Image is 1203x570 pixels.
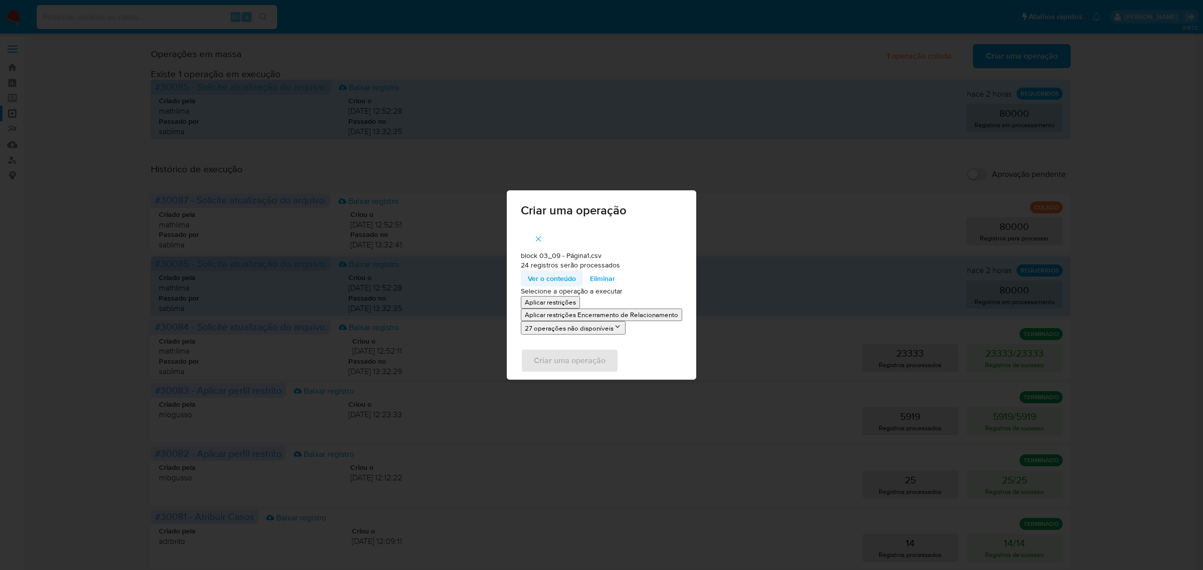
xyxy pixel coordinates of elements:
span: Eliminar [590,271,615,286]
p: Selecione a operação a executar [521,287,682,297]
p: 24 registros serão processados [521,260,682,270]
p: Aplicar restrições Encerramento de Relacionamento [525,310,678,320]
span: Ver o conteúdo [528,271,576,286]
button: 27 operações não disponíveis [521,321,626,335]
p: Aplicar restrições [525,298,576,307]
p: block 03_09 - Página1.csv [521,251,682,261]
button: Aplicar restrições [521,296,580,309]
span: Criar uma operação [521,204,682,216]
button: Eliminar [583,270,622,287]
button: Ver o conteúdo [521,270,583,287]
button: Aplicar restrições Encerramento de Relacionamento [521,309,682,321]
